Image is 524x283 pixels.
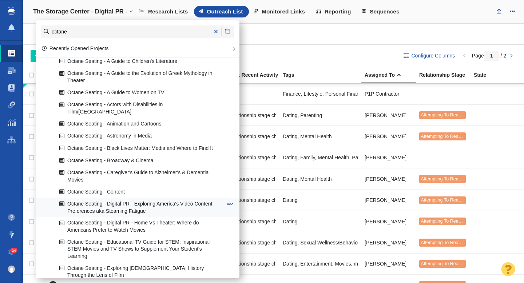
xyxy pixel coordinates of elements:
img: buzzstream_logo_iconsimple.png [8,7,15,15]
a: Research Lists [135,6,194,17]
a: Octane Seating - Actors with Disabilities in Film/[GEOGRAPHIC_DATA] [57,99,225,117]
div: Most Recent Activity [228,72,282,77]
button: Add People [31,50,78,62]
a: Monitored Links [249,6,311,17]
span: Reporting [325,8,351,15]
span: Attempting To Reach (1 try) [421,112,476,117]
div: Websites [31,25,88,42]
td: Attempting To Reach (1 try) [416,232,471,253]
td: Attempting To Reach (1 try) [416,104,471,125]
a: Sequences [357,6,405,17]
a: Reporting [311,6,357,17]
span: Dating, Mental Health [283,133,332,140]
td: Attempting To Reach (1 try) [416,126,471,147]
span: Dating, Parenting [283,112,322,119]
td: Attempting To Reach (1 try) [416,211,471,232]
div: [PERSON_NAME] [365,128,413,144]
td: Attempting To Reach (1 try) [416,190,471,211]
a: Octane Seating - Digital PR - Exploring America's Video Content Preferences aka Steaming Fatigue [57,198,225,216]
span: Research Lists [148,8,188,15]
div: [PERSON_NAME] [365,256,413,272]
span: Attempting To Reach (1 try) [421,134,476,139]
a: Octane Seating - A Guide to the Evolution of Greek Mythology in Theater [57,68,225,86]
span: Dating, Entertainment, Movies, music [283,260,367,267]
a: Tags [283,72,364,79]
a: Octane Seating - A Guide to Women on TV [57,87,225,98]
div: P1P Contractor [365,86,413,102]
div: [PERSON_NAME] [365,107,413,123]
a: Octane Seating - Content [57,186,225,198]
span: Dating [283,218,297,225]
a: Octane Seating - Black Lives Matter: Media and Where to Find It [57,143,225,154]
div: [PERSON_NAME] [365,214,413,229]
span: Dating, Sexual Wellness/Behavior [283,239,360,246]
span: Attempting To Reach (1 try) [421,240,476,245]
span: Outreach List [207,8,243,15]
span: Dating, Family, Mental Health, Parenting [283,154,374,161]
div: Assigned To [365,72,418,77]
span: Configure Columns [411,52,455,60]
span: Page / 2 [472,53,506,59]
a: Octane Seating - Educational TV Guide for STEM: Inspirational STEM Movies and TV Shows to Supplem... [57,236,225,262]
input: Find a Project [41,25,234,38]
a: Octane Seating - Exploring [DEMOGRAPHIC_DATA] History Through the Lens of Film [57,263,225,281]
span: Attempting To Reach (1 try) [421,198,476,203]
td: Attempting To Reach (1 try) [416,168,471,190]
a: Assigned To [365,72,418,79]
td: Attempting To Reach (1 try) [416,253,471,274]
a: Octane Seating - Broadway & Cinema [57,155,225,166]
span: Dating [283,197,297,203]
span: Finance, Lifestyle, Personal Finance, travel, Work [283,91,395,97]
div: [PERSON_NAME] [365,150,413,166]
span: Sequences [370,8,399,15]
a: Recently Opened Projects [42,45,109,51]
span: Attempting To Reach (1 try) [421,219,476,224]
img: 8a21b1a12a7554901d364e890baed237 [8,266,15,273]
a: Octane Seating - A Guide to Children's Literature [57,56,225,67]
a: Outreach List [194,6,249,17]
div: [PERSON_NAME] [365,235,413,250]
div: Tags [283,72,364,77]
h4: The Storage Center - Digital PR - [33,8,127,15]
a: Octane Seating - Astronomy in Media [57,131,225,142]
span: Attempting To Reach (1 try) [421,261,476,266]
span: 24 [10,248,18,253]
a: Relationship Stage [419,72,473,79]
span: Dating, Mental Health [283,176,332,182]
div: [PERSON_NAME] [365,192,413,208]
span: Monitored Links [262,8,305,15]
a: Octane Seating - Animation and Cartoons [57,118,225,129]
div: [PERSON_NAME] [365,171,413,187]
div: Relationship Stage [419,72,473,77]
span: Attempting To Reach (1 try) [421,176,476,182]
button: Configure Columns [400,50,459,62]
a: Octane Seating - Caregiver's Guide to Alzheimer's & Dementia Movies [57,167,225,185]
a: Octane Seating - Digital PR - Home Vs Theater: Where do Americans Prefer to Watch Movies [57,218,225,236]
